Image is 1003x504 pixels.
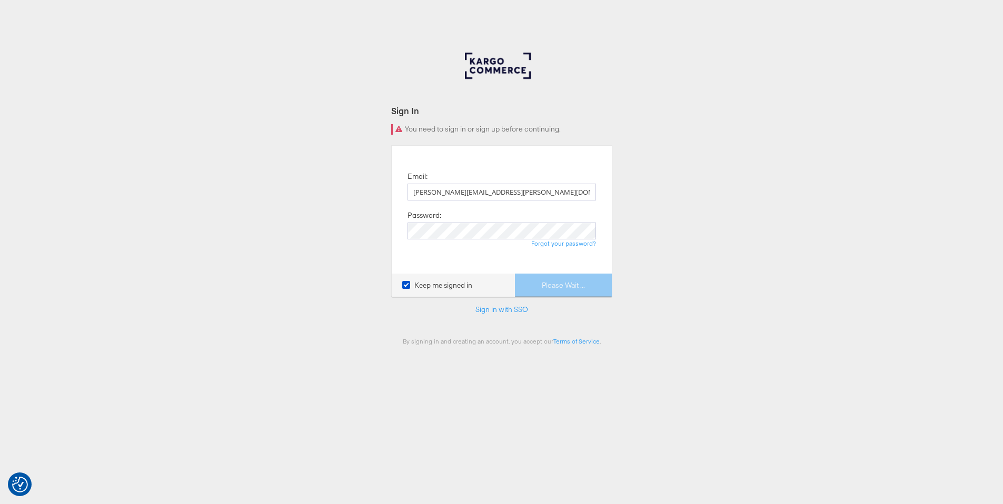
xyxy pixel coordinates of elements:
[402,280,472,290] label: Keep me signed in
[408,210,441,220] label: Password:
[391,105,612,117] div: Sign In
[391,337,612,345] div: By signing in and creating an account, you accept our .
[408,184,596,200] input: Email
[475,305,528,314] a: Sign in with SSO
[12,477,28,492] img: Revisit consent button
[531,239,596,247] a: Forgot your password?
[408,172,428,182] label: Email:
[553,337,600,345] a: Terms of Service
[391,124,612,135] div: You need to sign in or sign up before continuing.
[12,477,28,492] button: Consent Preferences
